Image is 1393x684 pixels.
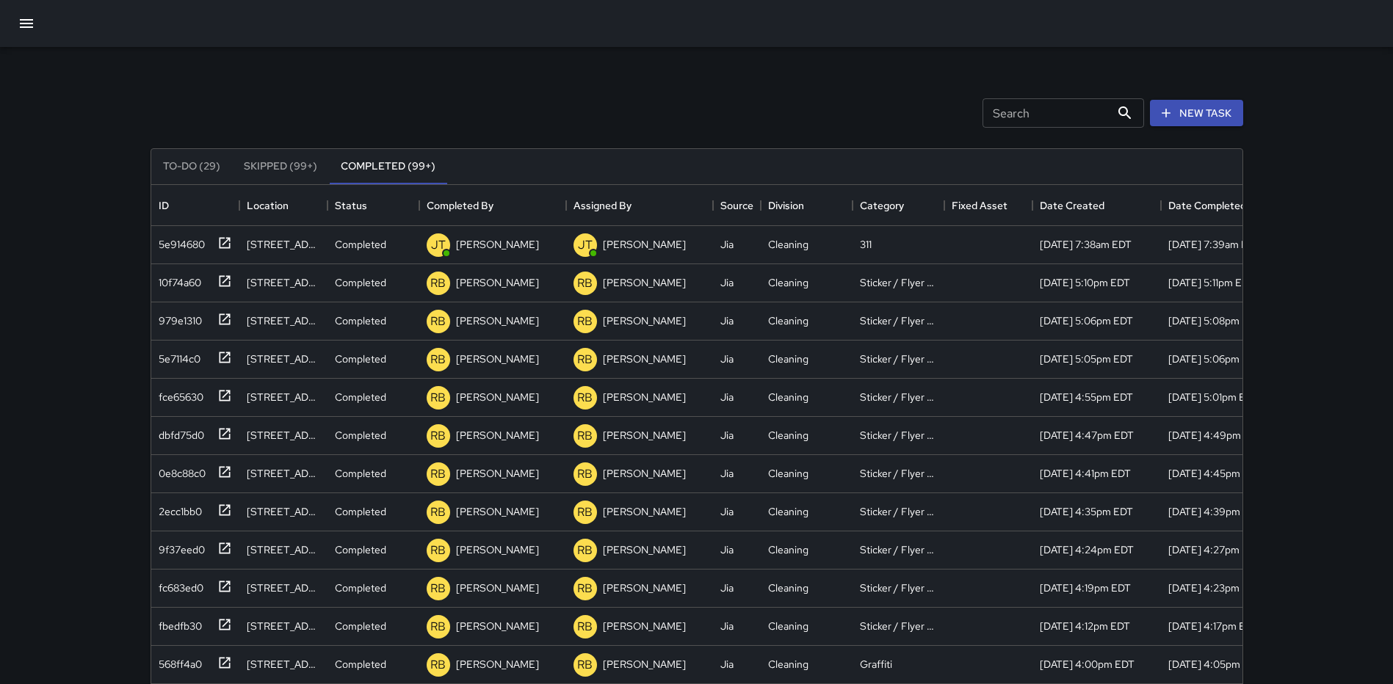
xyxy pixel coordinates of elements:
p: Completed [335,619,386,633]
div: 7 New York Avenue Northeast [247,619,320,633]
div: 1200 First Street Northeast [247,275,320,290]
p: [PERSON_NAME] [603,390,686,404]
div: Jia [720,542,734,557]
div: 8/20/2025, 5:01pm EDT [1168,390,1259,404]
div: 75 New York Avenue Northeast [247,428,320,443]
p: [PERSON_NAME] [603,542,686,557]
p: [PERSON_NAME] [603,581,686,595]
p: [PERSON_NAME] [456,275,539,290]
p: [PERSON_NAME] [603,352,686,366]
div: 75 New York Avenue Northeast [247,466,320,481]
div: Completed By [419,185,566,226]
p: Completed [335,390,386,404]
div: Cleaning [768,313,808,328]
div: 53 New York Avenue Northeast [247,504,320,519]
p: Completed [335,657,386,672]
div: 9f37eed0 [153,536,205,557]
p: [PERSON_NAME] [456,657,539,672]
p: RB [430,580,446,597]
p: RB [577,503,593,521]
p: RB [577,427,593,445]
div: Location [247,185,289,226]
div: 8/20/2025, 5:10pm EDT [1040,275,1130,290]
div: Cleaning [768,428,808,443]
p: RB [430,618,446,636]
p: RB [577,389,593,407]
p: Completed [335,352,386,366]
div: Date Completed [1161,185,1289,226]
div: 568ff4a0 [153,651,202,672]
div: 8/20/2025, 4:12pm EDT [1040,619,1130,633]
div: Sticker / Flyer Removal [860,581,937,595]
div: Cleaning [768,504,808,519]
p: RB [430,389,446,407]
p: RB [430,313,446,330]
div: Fixed Asset [952,185,1007,226]
div: Cleaning [768,466,808,481]
p: RB [577,618,593,636]
div: dbfd75d0 [153,422,204,443]
div: Completed By [427,185,493,226]
p: Completed [335,428,386,443]
div: 8/20/2025, 5:06pm EDT [1168,352,1262,366]
p: [PERSON_NAME] [456,619,539,633]
p: [PERSON_NAME] [456,390,539,404]
div: 8/20/2025, 4:39pm EDT [1168,504,1262,519]
div: Status [328,185,419,226]
p: [PERSON_NAME] [456,428,539,443]
p: RB [577,656,593,674]
div: Cleaning [768,390,808,404]
p: RB [430,656,446,674]
div: Sticker / Flyer Removal [860,313,937,328]
div: 8/20/2025, 4:35pm EDT [1040,504,1133,519]
div: 8/20/2025, 4:00pm EDT [1040,657,1135,672]
p: [PERSON_NAME] [603,428,686,443]
div: 70 N Street Northeast [247,657,320,672]
div: fce65630 [153,384,203,404]
div: 8/20/2025, 4:55pm EDT [1040,390,1133,404]
div: Sticker / Flyer Removal [860,428,937,443]
div: Sticker / Flyer Removal [860,275,937,290]
p: [PERSON_NAME] [603,657,686,672]
p: RB [577,274,593,292]
p: Completed [335,504,386,519]
div: Jia [720,581,734,595]
div: Graffiti [860,657,892,672]
div: 979e1310 [153,308,202,328]
div: 1222 First Street Northeast [247,390,320,404]
div: Cleaning [768,237,808,252]
div: Jia [720,504,734,519]
div: 8/20/2025, 4:47pm EDT [1040,428,1134,443]
p: RB [577,351,593,368]
div: Cleaning [768,657,808,672]
p: Completed [335,581,386,595]
div: 5e7114c0 [153,346,200,366]
p: JT [431,236,446,254]
p: [PERSON_NAME] [603,313,686,328]
div: Jia [720,428,734,443]
div: 5e914680 [153,231,205,252]
button: To-Do (29) [151,149,232,184]
p: Completed [335,313,386,328]
div: Cleaning [768,275,808,290]
p: [PERSON_NAME] [456,352,539,366]
div: Division [761,185,853,226]
div: ID [151,185,239,226]
p: [PERSON_NAME] [603,466,686,481]
div: 1242 3rd Street Northeast [247,237,320,252]
p: [PERSON_NAME] [603,275,686,290]
p: RB [577,580,593,597]
div: Jia [720,237,734,252]
div: 7 New York Avenue Northeast [247,542,320,557]
div: Division [768,185,804,226]
div: 8/20/2025, 4:24pm EDT [1040,542,1134,557]
p: [PERSON_NAME] [603,237,686,252]
p: RB [430,351,446,368]
div: 8/20/2025, 4:41pm EDT [1040,466,1131,481]
div: Source [720,185,753,226]
div: Category [860,185,904,226]
div: 311 [860,237,872,252]
p: Completed [335,542,386,557]
div: Sticker / Flyer Removal [860,466,937,481]
div: 8/20/2025, 5:05pm EDT [1040,352,1133,366]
